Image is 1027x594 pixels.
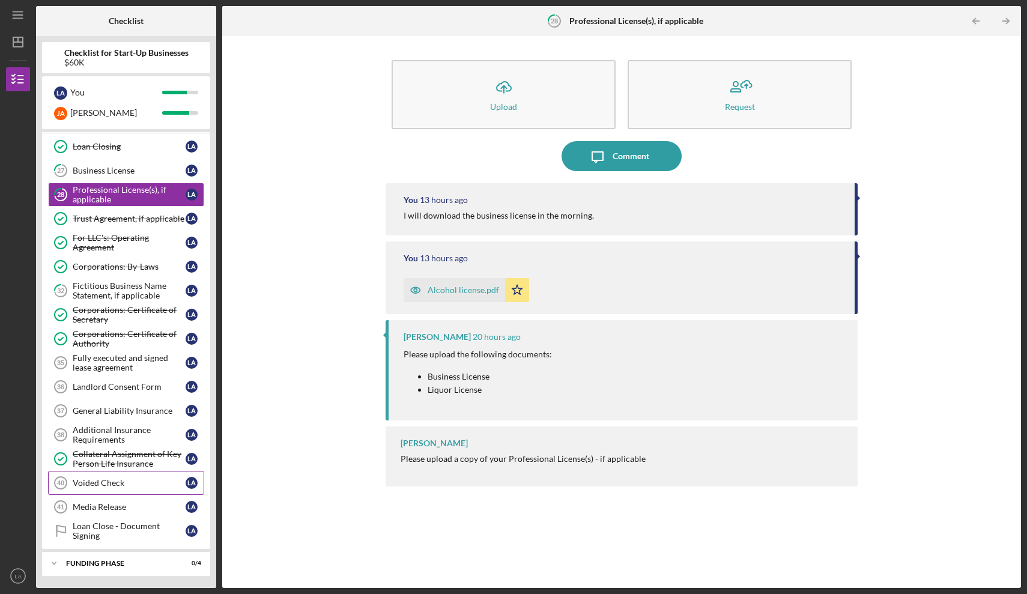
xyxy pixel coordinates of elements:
[186,357,198,369] div: L A
[48,159,204,183] a: 27Business LicenseLA
[48,207,204,231] a: Trust Agreement, if applicableLA
[73,406,186,416] div: General Liability Insurance
[628,60,852,129] button: Request
[180,560,201,567] div: 0 / 4
[186,261,198,273] div: L A
[186,405,198,417] div: L A
[725,102,755,111] div: Request
[14,573,22,580] text: LA
[57,407,64,414] tspan: 37
[428,383,552,396] p: Liquor License
[186,309,198,321] div: L A
[57,359,64,366] tspan: 35
[490,102,517,111] div: Upload
[54,107,67,120] div: J A
[57,191,64,199] tspan: 28
[401,454,646,464] div: Please upload a copy of your Professional License(s) - if applicable
[401,438,468,448] div: [PERSON_NAME]
[186,285,198,297] div: L A
[420,253,468,263] time: 2025-09-17 03:54
[73,142,186,151] div: Loan Closing
[73,502,186,512] div: Media Release
[186,453,198,465] div: L A
[473,332,521,342] time: 2025-09-16 20:29
[186,237,198,249] div: L A
[73,214,186,223] div: Trust Agreement, if applicable
[73,353,186,372] div: Fully executed and signed lease agreement
[57,167,65,175] tspan: 27
[73,449,186,468] div: Collateral Assignment of Key Person Life Insurance
[428,370,552,383] p: Business License
[73,233,186,252] div: For LLC's: Operating Agreement
[73,521,186,541] div: Loan Close - Document Signing
[186,501,198,513] div: L A
[70,82,162,103] div: You
[73,425,186,444] div: Additional Insurance Requirements
[48,447,204,471] a: Collateral Assignment of Key Person Life InsuranceLA
[48,183,204,207] a: 28Professional License(s), if applicableLA
[48,471,204,495] a: 40Voided CheckLA
[48,255,204,279] a: Corporations: By-LawsLA
[57,287,64,295] tspan: 32
[57,431,64,438] tspan: 38
[186,429,198,441] div: L A
[48,495,204,519] a: 41Media ReleaseLA
[48,231,204,255] a: For LLC's: Operating AgreementLA
[66,560,171,567] div: Funding Phase
[48,351,204,375] a: 35Fully executed and signed lease agreementLA
[392,60,616,129] button: Upload
[6,564,30,588] button: LA
[73,382,186,392] div: Landlord Consent Form
[420,195,468,205] time: 2025-09-17 03:55
[48,279,204,303] a: 32Fictitious Business Name Statement, if applicableLA
[48,135,204,159] a: Loan ClosingLA
[186,477,198,489] div: L A
[562,141,682,171] button: Comment
[569,16,703,26] b: Professional License(s), if applicable
[404,195,418,205] div: You
[186,525,198,537] div: L A
[404,348,552,361] p: Please upload the following documents:
[54,86,67,100] div: L A
[64,58,189,67] div: $60K
[48,327,204,351] a: Corporations: Certificate of AuthorityLA
[57,479,64,486] tspan: 40
[73,478,186,488] div: Voided Check
[428,285,499,295] div: Alcohol license.pdf
[48,375,204,399] a: 36Landlord Consent FormLA
[551,17,558,25] tspan: 28
[73,185,186,204] div: Professional License(s), if applicable
[48,519,204,543] a: Loan Close - Document SigningLA
[70,103,162,123] div: [PERSON_NAME]
[57,503,64,511] tspan: 41
[404,253,418,263] div: You
[186,213,198,225] div: L A
[73,281,186,300] div: Fictitious Business Name Statement, if applicable
[404,211,594,220] div: I will download the business license in the morning.
[73,305,186,324] div: Corporations: Certificate of Secretary
[73,166,186,175] div: Business License
[186,333,198,345] div: L A
[48,303,204,327] a: Corporations: Certificate of SecretaryLA
[186,141,198,153] div: L A
[73,329,186,348] div: Corporations: Certificate of Authority
[48,423,204,447] a: 38Additional Insurance RequirementsLA
[186,189,198,201] div: L A
[48,399,204,423] a: 37General Liability InsuranceLA
[64,48,189,58] b: Checklist for Start-Up Businesses
[404,278,529,302] button: Alcohol license.pdf
[73,262,186,271] div: Corporations: By-Laws
[613,141,649,171] div: Comment
[57,383,64,390] tspan: 36
[404,332,471,342] div: [PERSON_NAME]
[186,381,198,393] div: L A
[186,165,198,177] div: L A
[109,16,144,26] b: Checklist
